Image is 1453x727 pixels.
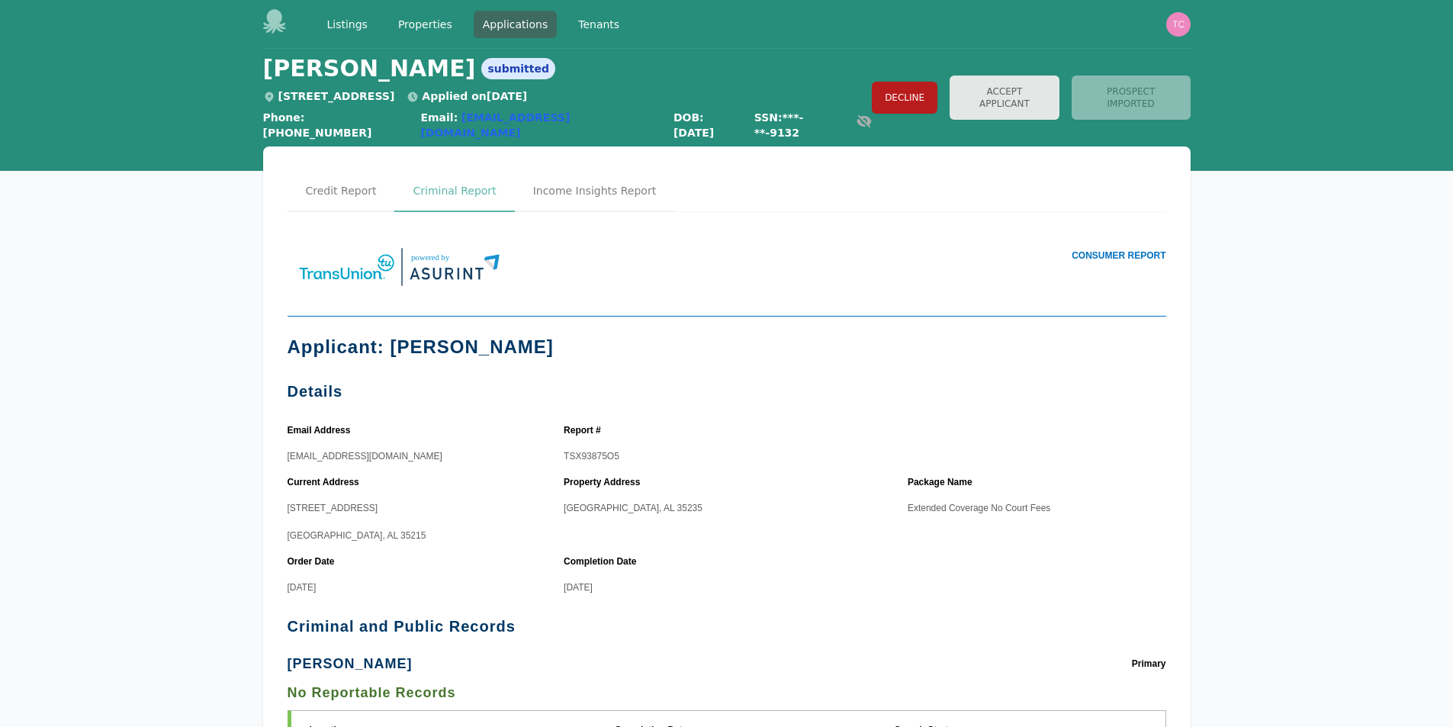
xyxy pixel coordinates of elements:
span: Primary [1132,652,1166,675]
span: [DATE] [288,582,317,593]
p: CONSUMER REPORT [727,249,1166,262]
a: Listings [318,11,377,38]
button: Accept Applicant [950,76,1059,120]
a: Income Insights Report [515,171,675,212]
span: [DATE] [564,582,593,593]
span: Extended Coverage No Court Fees [908,503,1050,513]
span: TSX93875O5 [564,451,619,462]
span: [STREET_ADDRESS] [GEOGRAPHIC_DATA], AL 35215 [288,503,426,541]
a: Properties [389,11,461,38]
nav: Tabs [288,171,1166,212]
strong: Package Name [908,475,977,489]
strong: Property Address [564,475,645,489]
strong: Email Address [288,423,355,437]
h3: [PERSON_NAME] [288,656,413,671]
strong: Completion Date [564,555,641,568]
button: Decline [872,82,937,114]
a: Credit Report [288,171,395,212]
a: Tenants [569,11,628,38]
strong: Order Date [288,555,339,568]
strong: Current Address [288,475,364,489]
span: [PERSON_NAME] [263,55,476,82]
h1: Applicant: [PERSON_NAME] [288,335,1166,359]
span: [GEOGRAPHIC_DATA], AL 35235 [564,503,702,513]
h2: Criminal and Public Records [288,619,1166,634]
div: Email: [420,110,661,140]
table: consumer report details [288,417,1166,594]
span: [STREET_ADDRESS] [263,90,395,102]
h3: No Reportable Records [288,681,1166,704]
div: Phone: [PHONE_NUMBER] [263,110,409,140]
strong: Report # [564,423,606,437]
a: Applications [474,11,558,38]
tspan: powered by [411,253,450,262]
div: DOB: [DATE] [673,110,742,140]
span: [EMAIL_ADDRESS][DOMAIN_NAME] [288,451,442,462]
h2: Details [288,384,1166,399]
a: [EMAIL_ADDRESS][DOMAIN_NAME] [420,111,570,139]
span: submitted [481,58,555,79]
a: Criminal Report [394,171,514,212]
span: Applied on [DATE] [407,90,527,102]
